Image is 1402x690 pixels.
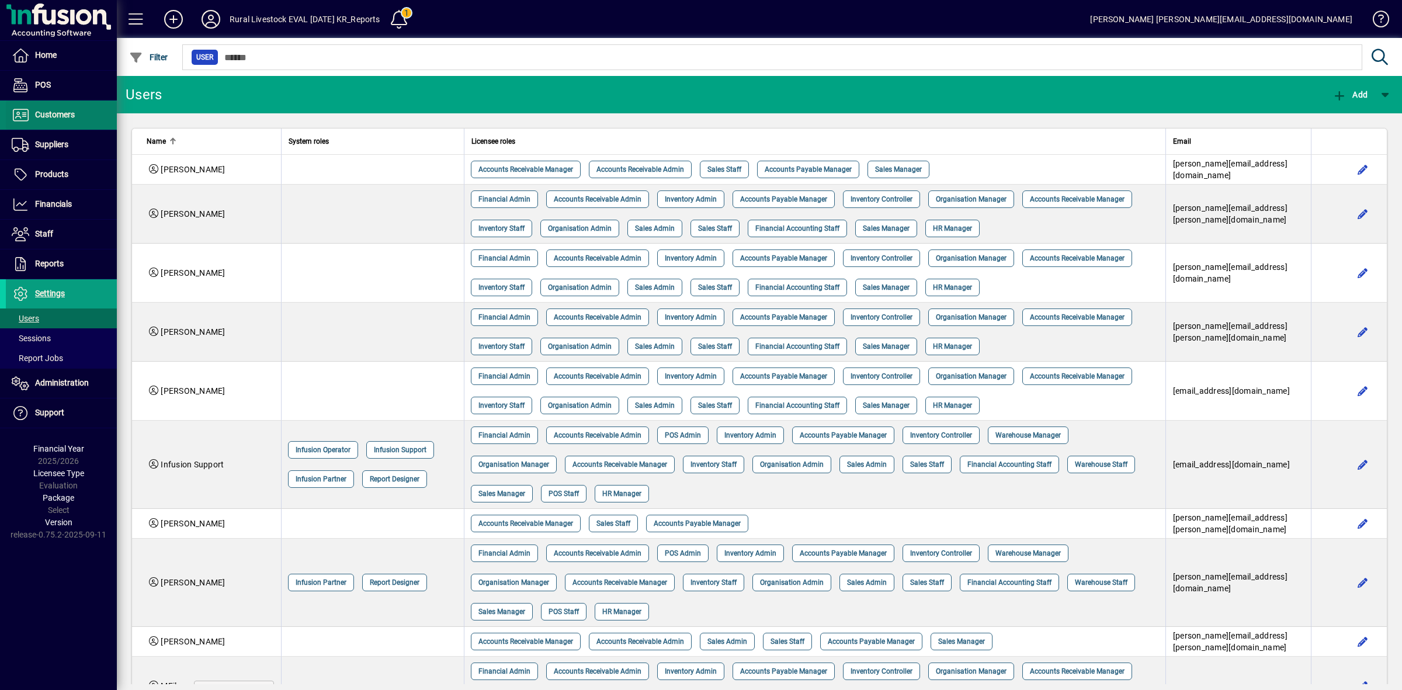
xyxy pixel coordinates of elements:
span: Accounts Receivable Admin [554,193,641,205]
span: Sales Staff [698,341,732,352]
span: Inventory Admin [724,429,776,441]
span: Home [35,50,57,60]
span: [PERSON_NAME] [161,519,225,528]
span: Email [1173,135,1191,148]
span: Inventory Controller [851,252,912,264]
span: Sales Manager [478,606,525,618]
span: Inventory Staff [690,577,737,588]
div: Rural Livestock EVAL [DATE] KR_Reports [230,10,380,29]
span: [PERSON_NAME] [161,165,225,174]
span: Accounts Receivable Admin [554,429,641,441]
span: Sales Staff [698,400,732,411]
span: Sales Manager [863,341,910,352]
span: Organisation Admin [548,282,612,293]
a: Support [6,398,117,428]
span: Administration [35,378,89,387]
span: Filter [129,53,168,62]
span: HR Manager [602,606,641,618]
a: Customers [6,100,117,130]
span: Organisation Manager [936,665,1007,677]
span: Accounts Receivable Manager [478,518,573,529]
span: Accounts Receivable Manager [572,577,667,588]
span: Inventory Staff [478,341,525,352]
span: Financial Admin [478,665,530,677]
span: [PERSON_NAME] [161,386,225,396]
span: Sales Staff [596,518,630,529]
span: Sales Admin [635,400,675,411]
span: Accounts Receivable Manager [478,164,573,175]
span: Infusion Support [161,460,224,469]
span: Report Jobs [12,353,63,363]
button: Edit [1354,514,1372,533]
span: Sales Manager [478,488,525,500]
span: Licensee roles [471,135,515,148]
span: Sales Admin [847,459,887,470]
span: Accounts Receivable Admin [554,370,641,382]
span: Financial Accounting Staff [755,282,839,293]
span: Sales Manager [863,282,910,293]
span: Organisation Admin [760,577,824,588]
span: HR Manager [933,223,972,234]
span: [PERSON_NAME][EMAIL_ADDRESS][PERSON_NAME][DOMAIN_NAME] [1173,321,1288,342]
span: Sales Staff [698,223,732,234]
span: Sales Admin [847,577,887,588]
span: Accounts Receivable Admin [554,547,641,559]
button: Add [155,9,192,30]
span: System roles [289,135,329,148]
span: Financial Accounting Staff [755,400,839,411]
button: Edit [1354,323,1372,341]
span: Sales Staff [698,282,732,293]
button: Edit [1354,382,1372,400]
span: Accounts Payable Manager [800,429,887,441]
span: Sales Staff [910,577,944,588]
span: HR Manager [602,488,641,500]
span: Accounts Receivable Manager [1030,252,1125,264]
a: Report Jobs [6,348,117,368]
button: Filter [126,47,171,68]
span: Organisation Admin [548,341,612,352]
span: [PERSON_NAME][EMAIL_ADDRESS][DOMAIN_NAME] [1173,572,1288,593]
span: Accounts Payable Manager [740,370,827,382]
div: [PERSON_NAME] [PERSON_NAME][EMAIL_ADDRESS][DOMAIN_NAME] [1090,10,1352,29]
span: POS Admin [665,429,701,441]
span: HR Manager [933,400,972,411]
span: Warehouse Manager [995,547,1061,559]
span: Accounts Receivable Admin [554,665,641,677]
span: Infusion Support [374,444,426,456]
span: POS Admin [665,547,701,559]
span: Accounts Receivable Admin [554,311,641,323]
span: Sessions [12,334,51,343]
span: Sales Manager [875,164,922,175]
span: POS Staff [549,488,579,500]
a: Suppliers [6,130,117,160]
span: [PERSON_NAME] [161,637,225,646]
span: Financial Admin [478,547,530,559]
span: HR Manager [933,282,972,293]
span: Package [43,493,74,502]
button: Edit [1354,160,1372,179]
span: Sales Admin [635,282,675,293]
span: Accounts Payable Manager [740,311,827,323]
span: Infusion Operator [296,444,350,456]
span: Organisation Admin [760,459,824,470]
span: Financial Admin [478,311,530,323]
div: Users [126,85,175,104]
span: Warehouse Manager [995,429,1061,441]
button: Edit [1354,455,1372,474]
span: Inventory Staff [478,282,525,293]
span: Accounts Payable Manager [765,164,852,175]
span: [PERSON_NAME][EMAIL_ADDRESS][DOMAIN_NAME] [1173,159,1288,180]
span: [PERSON_NAME][EMAIL_ADDRESS][DOMAIN_NAME] [1173,262,1288,283]
span: Organisation Manager [936,252,1007,264]
span: [PERSON_NAME][EMAIL_ADDRESS][PERSON_NAME][DOMAIN_NAME] [1173,631,1288,652]
span: Financial Year [33,444,84,453]
span: Financial Admin [478,252,530,264]
span: Inventory Controller [851,311,912,323]
span: Settings [35,289,65,298]
button: Edit [1354,573,1372,592]
span: Warehouse Staff [1075,577,1127,588]
span: Staff [35,229,53,238]
span: Accounts Receivable Manager [478,636,573,647]
span: Accounts Receivable Admin [596,164,684,175]
span: Organisation Manager [936,193,1007,205]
